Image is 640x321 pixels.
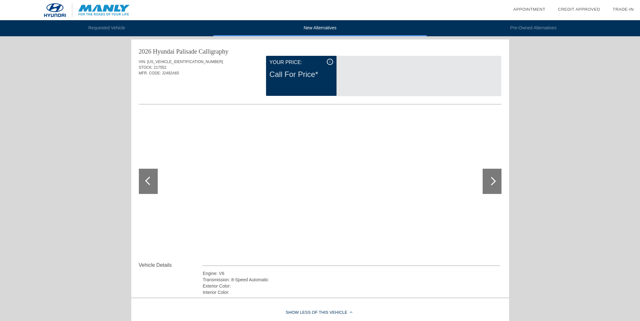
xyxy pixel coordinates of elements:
[203,270,500,277] div: Engine: V6
[162,71,179,75] span: J2492A65
[269,66,333,83] div: Call For Price*
[203,283,500,289] div: Exterior Color:
[427,20,640,36] li: Pre-Owned Alternatives
[199,47,228,56] div: Calligraphy
[139,60,146,64] span: VIN:
[139,71,161,75] span: MFR. CODE:
[613,7,634,12] a: Trade-In
[203,289,500,295] div: Interior Color:
[269,59,333,66] div: Your Price:
[558,7,600,12] a: Credit Approved
[139,65,153,70] span: STOCK:
[139,47,197,56] div: 2026 Hyundai Palisade
[327,59,333,65] div: i
[213,20,427,36] li: New Alternatives
[513,7,545,12] a: Appointment
[139,261,203,269] div: Vehicle Details
[147,60,223,64] span: [US_VEHICLE_IDENTIFICATION_NUMBER]
[139,85,501,96] div: Quoted on [DATE] 8:16:46 PM
[203,277,500,283] div: Transmission: 8-Speed Automatic
[154,65,166,70] span: 217552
